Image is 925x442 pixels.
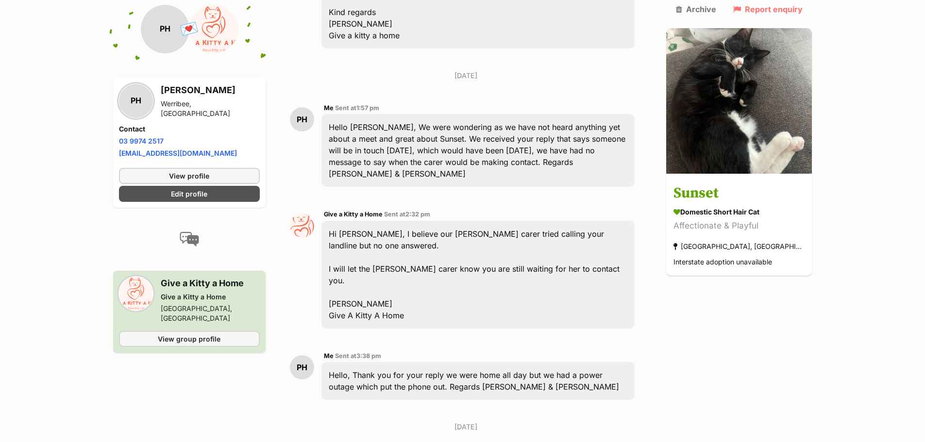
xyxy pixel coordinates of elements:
div: PH [290,107,314,131]
img: conversation-icon-4a6f8262b818ee0b60e3300018af0b2d0b884aa5de6e9bcb8d3d4eeb1a70a7c4.svg [180,232,199,246]
span: 3:38 pm [356,352,381,360]
div: [GEOGRAPHIC_DATA], [GEOGRAPHIC_DATA] [673,240,805,253]
div: [GEOGRAPHIC_DATA], [GEOGRAPHIC_DATA] [161,304,260,323]
a: Edit profile [119,186,260,202]
h4: Contact [119,124,260,134]
img: Give a Kitty a Home profile pic [119,277,153,311]
span: Me [324,352,334,360]
a: View group profile [119,331,260,347]
span: Give a Kitty a Home [324,211,383,218]
a: Archive [676,5,716,14]
div: Werribee, [GEOGRAPHIC_DATA] [161,99,260,118]
h3: Sunset [673,183,805,205]
a: Report enquiry [733,5,803,14]
a: Sunset Domestic Short Hair Cat Affectionate & Playful [GEOGRAPHIC_DATA], [GEOGRAPHIC_DATA] Inters... [666,176,812,276]
span: 💌 [178,19,200,40]
div: Give a Kitty a Home [161,292,260,302]
span: Me [324,104,334,112]
div: PH [119,84,153,118]
span: View group profile [158,334,220,344]
span: Sent at [335,352,381,360]
div: PH [141,5,189,53]
div: Affectionate & Playful [673,220,805,233]
div: Domestic Short Hair Cat [673,207,805,217]
div: PH [290,355,314,379]
span: View profile [169,171,209,181]
span: Sent at [335,104,379,112]
p: [DATE] [290,422,642,432]
a: 03 9974 2517 [119,137,164,145]
div: Hello [PERSON_NAME], We were wondering as we have not heard anything yet about a meet and great a... [321,114,635,187]
a: [EMAIL_ADDRESS][DOMAIN_NAME] [119,149,237,157]
span: 2:32 pm [405,211,430,218]
span: Sent at [384,211,430,218]
h3: Give a Kitty a Home [161,277,260,290]
div: Hi [PERSON_NAME], I believe our [PERSON_NAME] carer tried calling your landline but no one answer... [321,221,635,328]
p: [DATE] [290,70,642,81]
img: Give a Kitty a Home profile pic [189,5,238,53]
span: Edit profile [171,189,207,199]
span: 1:57 pm [356,104,379,112]
a: View profile [119,168,260,184]
div: Hello, Thank you for your reply we were home all day but we had a power outage which put the phon... [321,362,635,400]
h3: [PERSON_NAME] [161,83,260,97]
img: Sunset [666,28,812,174]
span: Interstate adoption unavailable [673,258,772,266]
img: Give a Kitty a Home profile pic [290,213,314,238]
